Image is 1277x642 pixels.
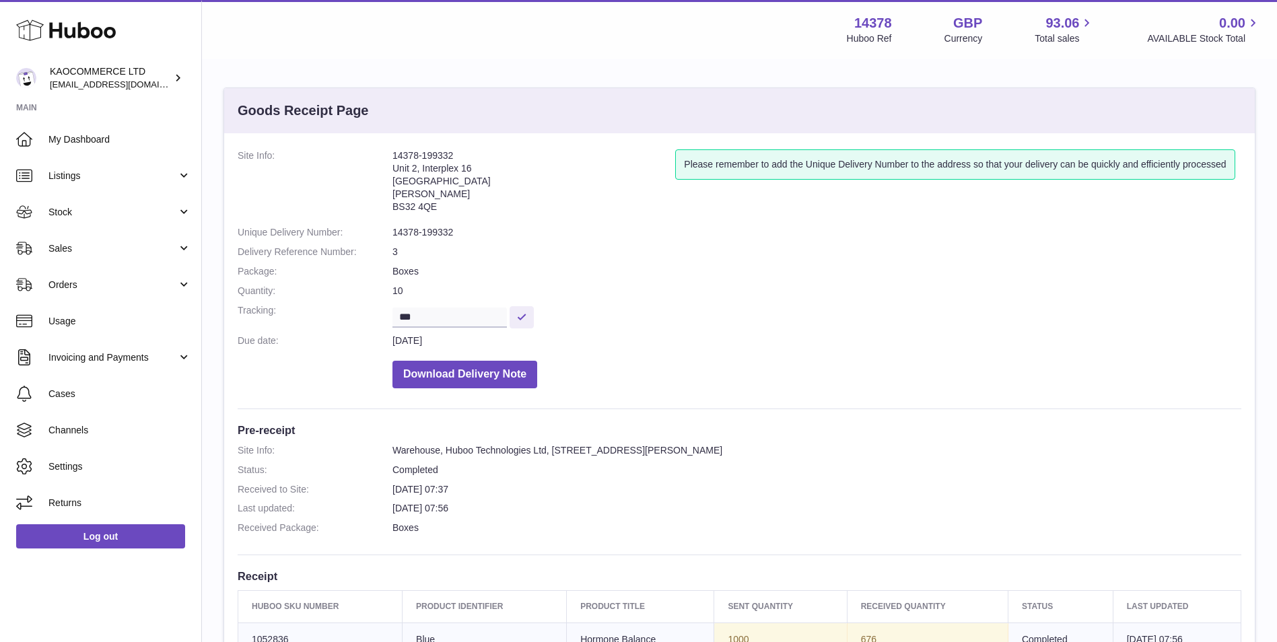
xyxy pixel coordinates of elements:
span: [EMAIL_ADDRESS][DOMAIN_NAME] [50,79,198,90]
span: Listings [48,170,177,182]
dd: Completed [392,464,1241,476]
th: Product title [567,591,714,622]
span: Sales [48,242,177,255]
th: Received Quantity [847,591,1008,622]
h3: Pre-receipt [238,423,1241,437]
a: 0.00 AVAILABLE Stock Total [1147,14,1261,45]
span: Usage [48,315,191,328]
dd: Warehouse, Huboo Technologies Ltd, [STREET_ADDRESS][PERSON_NAME] [392,444,1241,457]
dt: Unique Delivery Number: [238,226,392,239]
dt: Tracking: [238,304,392,328]
dt: Package: [238,265,392,278]
th: Status [1008,591,1113,622]
dt: Due date: [238,334,392,347]
th: Sent Quantity [714,591,847,622]
dd: [DATE] [392,334,1241,347]
dt: Site Info: [238,149,392,219]
dd: [DATE] 07:56 [392,502,1241,515]
address: 14378-199332 Unit 2, Interplex 16 [GEOGRAPHIC_DATA] [PERSON_NAME] BS32 4QE [392,149,675,219]
a: Log out [16,524,185,548]
button: Download Delivery Note [392,361,537,388]
div: Currency [944,32,983,45]
span: Cases [48,388,191,400]
a: 93.06 Total sales [1035,14,1095,45]
dt: Received to Site: [238,483,392,496]
span: 0.00 [1219,14,1245,32]
span: 93.06 [1045,14,1079,32]
dt: Received Package: [238,522,392,534]
th: Product Identifier [403,591,567,622]
h3: Receipt [238,569,1241,583]
span: Orders [48,279,177,291]
th: Huboo SKU Number [238,591,403,622]
dd: Boxes [392,522,1241,534]
span: Total sales [1035,32,1095,45]
dd: 14378-199332 [392,226,1241,239]
div: KAOCOMMERCE LTD [50,65,171,91]
dd: 10 [392,285,1241,297]
dt: Status: [238,464,392,476]
h3: Goods Receipt Page [238,102,369,120]
strong: GBP [953,14,982,32]
strong: 14378 [854,14,892,32]
dd: Boxes [392,265,1241,278]
div: Please remember to add the Unique Delivery Number to the address so that your delivery can be qui... [675,149,1235,180]
span: Returns [48,497,191,509]
th: Last updated [1113,591,1241,622]
img: internalAdmin-14378@internal.huboo.com [16,68,36,88]
div: Huboo Ref [847,32,892,45]
span: Settings [48,460,191,473]
span: Channels [48,424,191,437]
dt: Delivery Reference Number: [238,246,392,258]
span: AVAILABLE Stock Total [1147,32,1261,45]
dt: Last updated: [238,502,392,515]
dd: 3 [392,246,1241,258]
span: Stock [48,206,177,219]
dt: Quantity: [238,285,392,297]
dd: [DATE] 07:37 [392,483,1241,496]
span: Invoicing and Payments [48,351,177,364]
span: My Dashboard [48,133,191,146]
dt: Site Info: [238,444,392,457]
